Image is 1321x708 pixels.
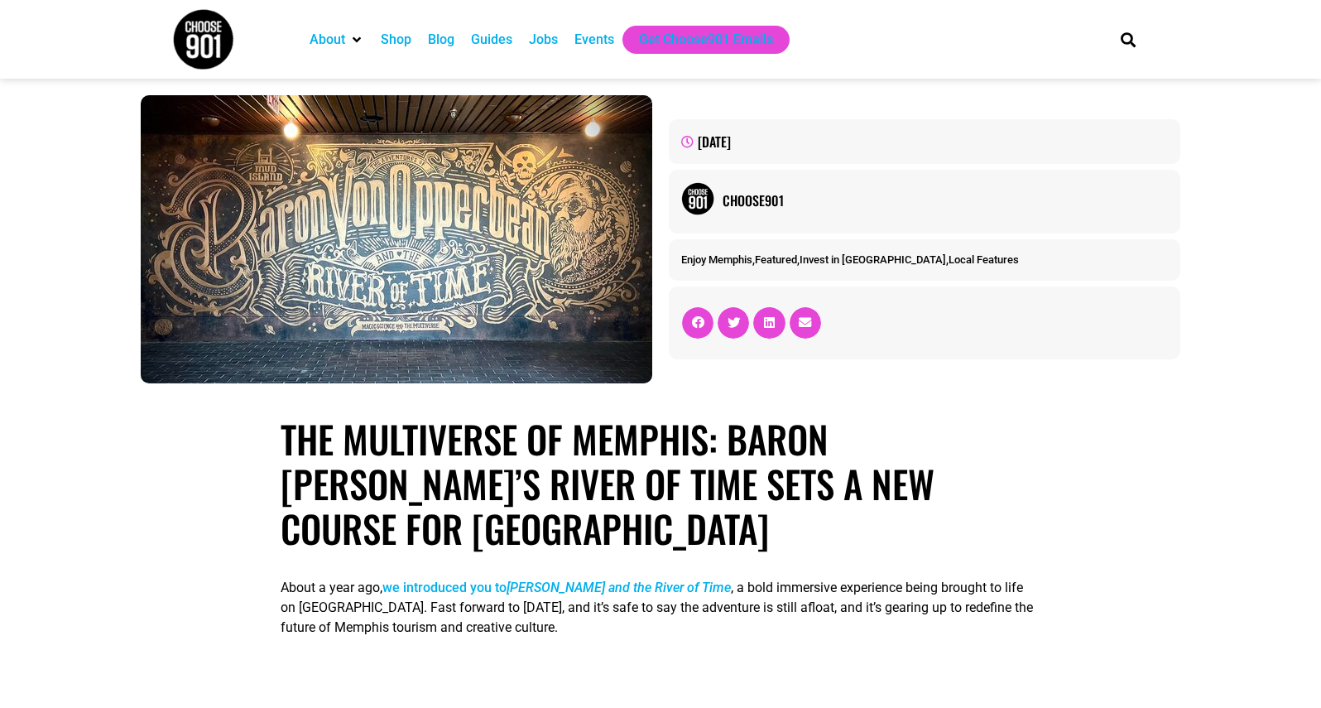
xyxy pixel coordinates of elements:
[574,30,614,50] a: Events
[141,95,652,383] img: A mural reads "The Adventures of Baron Von Opperbean and the River of Time" with ornate lettering...
[718,307,749,339] div: Share on twitter
[681,253,752,266] a: Enjoy Memphis
[281,417,1040,551] h1: The Multiverse of Memphis: Baron [PERSON_NAME]’s River of Time Sets a New Course for [GEOGRAPHIC_...
[471,30,512,50] a: Guides
[381,30,411,50] a: Shop
[281,578,1040,638] p: About a year ago, , a bold immersive experience being brought to life on [GEOGRAPHIC_DATA]. Fast ...
[790,307,821,339] div: Share on email
[723,190,1168,210] a: Choose901
[382,580,731,595] a: we introduced you to[PERSON_NAME] and the River of Time
[681,182,714,215] img: Picture of Choose901
[1115,26,1142,53] div: Search
[753,307,785,339] div: Share on linkedin
[800,253,946,266] a: Invest in [GEOGRAPHIC_DATA]
[428,30,454,50] a: Blog
[639,30,773,50] a: Get Choose901 Emails
[681,253,1019,266] span: , , ,
[529,30,558,50] a: Jobs
[507,580,731,595] em: [PERSON_NAME] and the River of Time
[698,132,731,152] time: [DATE]
[301,26,372,54] div: About
[301,26,1093,54] nav: Main nav
[949,253,1019,266] a: Local Features
[755,253,797,266] a: Featured
[682,307,713,339] div: Share on facebook
[310,30,345,50] a: About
